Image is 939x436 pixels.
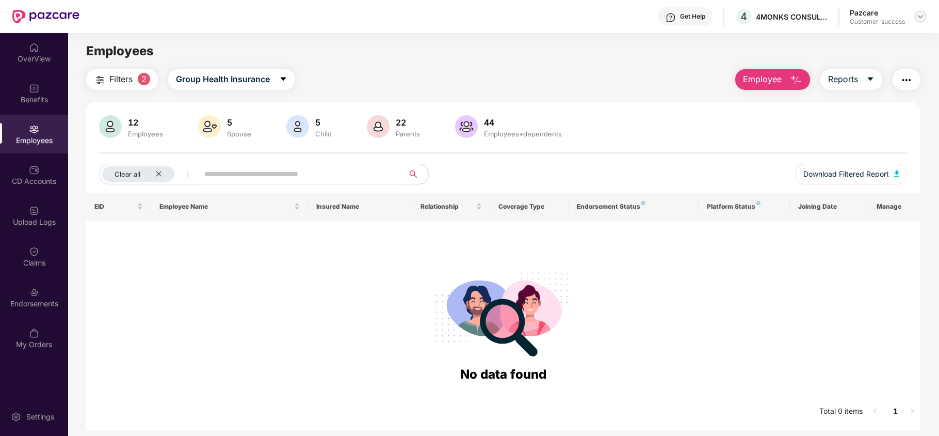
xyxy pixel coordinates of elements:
[394,117,422,128] div: 22
[490,193,569,221] th: Coverage Type
[99,115,122,138] img: svg+xml;base64,PHN2ZyB4bWxucz0iaHR0cDovL3d3dy53My5vcmcvMjAwMC9zdmciIHhtbG5zOnhsaW5rPSJodHRwOi8vd3...
[900,74,913,86] img: svg+xml;base64,PHN2ZyB4bWxucz0iaHR0cDovL3d3dy53My5vcmcvMjAwMC9zdmciIHdpZHRoPSIyNCIgaGVpZ2h0PSIyNC...
[308,193,412,221] th: Insured Name
[850,8,905,18] div: Pazcare
[680,12,705,21] div: Get Help
[803,168,889,180] span: Download Filtered Report
[909,408,915,414] span: right
[482,117,564,128] div: 44
[29,246,39,257] img: svg+xml;base64,PHN2ZyBpZD0iQ2xhaW0iIHhtbG5zPSJodHRwOi8vd3d3LnczLm9yZy8yMDAwL3N2ZyIgd2lkdGg9IjIwIi...
[460,367,546,382] span: No data found
[151,193,307,221] th: Employee Name
[482,130,564,138] div: Employees+dependents
[866,75,875,84] span: caret-down
[126,117,165,128] div: 12
[313,130,334,138] div: Child
[790,193,868,221] th: Joining Date
[867,403,883,420] button: left
[198,115,221,138] img: svg+xml;base64,PHN2ZyB4bWxucz0iaHR0cDovL3d3dy53My5vcmcvMjAwMC9zdmciIHhtbG5zOnhsaW5rPSJodHRwOi8vd3...
[394,130,422,138] div: Parents
[99,164,202,184] button: Clear allclose
[155,170,162,177] span: close
[412,193,491,221] th: Relationship
[641,201,645,205] img: svg+xml;base64,PHN2ZyB4bWxucz0iaHR0cDovL3d3dy53My5vcmcvMjAwMC9zdmciIHdpZHRoPSI4IiBoZWlnaHQ9IjgiIH...
[29,124,39,134] img: svg+xml;base64,PHN2ZyBpZD0iRW1wbG95ZWVzIiB4bWxucz0iaHR0cDovL3d3dy53My5vcmcvMjAwMC9zdmciIHdpZHRoPS...
[795,164,908,184] button: Download Filtered Report
[887,403,904,419] a: 1
[279,75,287,84] span: caret-down
[790,74,802,86] img: svg+xml;base64,PHN2ZyB4bWxucz0iaHR0cDovL3d3dy53My5vcmcvMjAwMC9zdmciIHhtbG5zOnhsaW5rPSJodHRwOi8vd3...
[225,130,253,138] div: Spouse
[743,73,782,86] span: Employee
[735,69,810,90] button: Employee
[12,10,79,23] img: New Pazcare Logo
[313,117,334,128] div: 5
[86,69,158,90] button: Filters2
[176,73,270,86] span: Group Health Insurance
[894,170,899,177] img: svg+xml;base64,PHN2ZyB4bWxucz0iaHR0cDovL3d3dy53My5vcmcvMjAwMC9zdmciIHhtbG5zOnhsaW5rPSJodHRwOi8vd3...
[904,403,920,420] button: right
[225,117,253,128] div: 5
[420,203,475,211] span: Relationship
[29,42,39,53] img: svg+xml;base64,PHN2ZyBpZD0iSG9tZSIgeG1sbnM9Imh0dHA6Ly93d3cudzMub3JnLzIwMDAvc3ZnIiB3aWR0aD0iMjAiIG...
[86,193,151,221] th: EID
[707,203,782,211] div: Platform Status
[403,170,423,178] span: search
[29,287,39,298] img: svg+xml;base64,PHN2ZyBpZD0iRW5kb3JzZW1lbnRzIiB4bWxucz0iaHR0cDovL3d3dy53My5vcmcvMjAwMC9zdmciIHdpZH...
[887,403,904,420] li: 1
[138,73,150,85] span: 2
[86,43,154,58] span: Employees
[29,165,39,175] img: svg+xml;base64,PHN2ZyBpZD0iQ0RfQWNjb3VudHMiIGRhdGEtbmFtZT0iQ0QgQWNjb3VudHMiIHhtbG5zPSJodHRwOi8vd3...
[740,10,747,23] span: 4
[286,115,309,138] img: svg+xml;base64,PHN2ZyB4bWxucz0iaHR0cDovL3d3dy53My5vcmcvMjAwMC9zdmciIHhtbG5zOnhsaW5rPSJodHRwOi8vd3...
[115,170,140,178] span: Clear all
[29,328,39,338] img: svg+xml;base64,PHN2ZyBpZD0iTXlfT3JkZXJzIiBkYXRhLW5hbWU9Ik15IE9yZGVycyIgeG1sbnM9Imh0dHA6Ly93d3cudz...
[577,203,691,211] div: Endorsement Status
[828,73,858,86] span: Reports
[403,164,429,184] button: search
[23,412,57,422] div: Settings
[168,69,295,90] button: Group Health Insurancecaret-down
[850,18,905,26] div: Customer_success
[756,201,760,205] img: svg+xml;base64,PHN2ZyB4bWxucz0iaHR0cDovL3d3dy53My5vcmcvMjAwMC9zdmciIHdpZHRoPSI4IiBoZWlnaHQ9IjgiIH...
[126,130,165,138] div: Employees
[29,83,39,94] img: svg+xml;base64,PHN2ZyBpZD0iQmVuZWZpdHMiIHhtbG5zPSJodHRwOi8vd3d3LnczLm9yZy8yMDAwL3N2ZyIgd2lkdGg9Ij...
[455,115,478,138] img: svg+xml;base64,PHN2ZyB4bWxucz0iaHR0cDovL3d3dy53My5vcmcvMjAwMC9zdmciIHhtbG5zOnhsaW5rPSJodHRwOi8vd3...
[159,203,292,211] span: Employee Name
[819,403,863,420] li: Total 0 items
[820,69,882,90] button: Reportscaret-down
[94,203,135,211] span: EID
[429,260,577,365] img: svg+xml;base64,PHN2ZyB4bWxucz0iaHR0cDovL3d3dy53My5vcmcvMjAwMC9zdmciIHdpZHRoPSIyODgiIGhlaWdodD0iMj...
[367,115,390,138] img: svg+xml;base64,PHN2ZyB4bWxucz0iaHR0cDovL3d3dy53My5vcmcvMjAwMC9zdmciIHhtbG5zOnhsaW5rPSJodHRwOi8vd3...
[29,206,39,216] img: svg+xml;base64,PHN2ZyBpZD0iVXBsb2FkX0xvZ3MiIGRhdGEtbmFtZT0iVXBsb2FkIExvZ3MiIHhtbG5zPSJodHRwOi8vd3...
[11,412,21,422] img: svg+xml;base64,PHN2ZyBpZD0iU2V0dGluZy0yMHgyMCIgeG1sbnM9Imh0dHA6Ly93d3cudzMub3JnLzIwMDAvc3ZnIiB3aW...
[109,73,133,86] span: Filters
[666,12,676,23] img: svg+xml;base64,PHN2ZyBpZD0iSGVscC0zMngzMiIgeG1sbnM9Imh0dHA6Ly93d3cudzMub3JnLzIwMDAvc3ZnIiB3aWR0aD...
[916,12,925,21] img: svg+xml;base64,PHN2ZyBpZD0iRHJvcGRvd24tMzJ4MzIiIHhtbG5zPSJodHRwOi8vd3d3LnczLm9yZy8yMDAwL3N2ZyIgd2...
[872,408,878,414] span: left
[756,12,828,22] div: 4MONKS CONSULTING LLP
[867,403,883,420] li: Previous Page
[904,403,920,420] li: Next Page
[868,193,920,221] th: Manage
[94,74,106,86] img: svg+xml;base64,PHN2ZyB4bWxucz0iaHR0cDovL3d3dy53My5vcmcvMjAwMC9zdmciIHdpZHRoPSIyNCIgaGVpZ2h0PSIyNC...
